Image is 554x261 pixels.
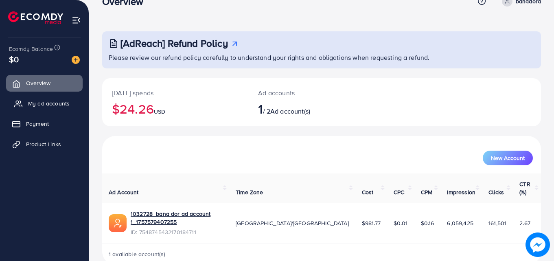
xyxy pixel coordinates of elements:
img: image [526,232,550,257]
span: ID: 7548745432170184711 [131,228,223,236]
p: Ad accounts [258,88,348,98]
span: Overview [26,79,50,87]
span: $0.01 [394,219,408,227]
span: 2.67 [519,219,530,227]
a: Product Links [6,136,83,152]
span: Ad Account [109,188,139,196]
span: $981.77 [362,219,381,227]
img: image [72,56,80,64]
span: 1 [258,99,263,118]
span: CPM [421,188,432,196]
a: 1032728_bana dor ad account 1_1757579407255 [131,210,223,226]
span: [GEOGRAPHIC_DATA]/[GEOGRAPHIC_DATA] [236,219,349,227]
button: New Account [483,151,533,165]
span: 161,501 [488,219,506,227]
span: $0 [9,53,19,65]
span: New Account [491,155,525,161]
span: Impression [447,188,475,196]
span: $0.16 [421,219,434,227]
a: Overview [6,75,83,91]
h3: [AdReach] Refund Policy [120,37,228,49]
p: Please review our refund policy carefully to understand your rights and obligations when requesti... [109,53,536,62]
img: ic-ads-acc.e4c84228.svg [109,214,127,232]
p: [DATE] spends [112,88,239,98]
h2: / 2 [258,101,348,116]
span: 6,059,425 [447,219,473,227]
span: Ecomdy Balance [9,45,53,53]
span: My ad accounts [28,99,70,107]
img: logo [8,11,63,24]
span: Cost [362,188,374,196]
span: 1 available account(s) [109,250,166,258]
a: My ad accounts [6,95,83,112]
img: menu [72,15,81,25]
span: CTR (%) [519,180,530,196]
a: Payment [6,116,83,132]
span: Time Zone [236,188,263,196]
span: USD [154,107,165,116]
span: Payment [26,120,49,128]
span: Ad account(s) [270,107,310,116]
span: Product Links [26,140,61,148]
span: Clicks [488,188,504,196]
h2: $24.26 [112,101,239,116]
span: CPC [394,188,404,196]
